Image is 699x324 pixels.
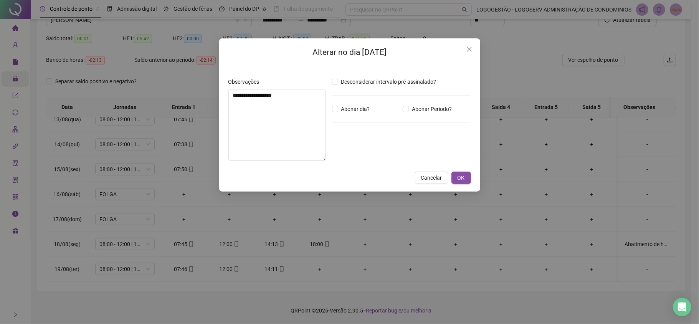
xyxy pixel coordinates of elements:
span: close [466,46,473,52]
h2: Alterar no dia [DATE] [228,46,471,59]
label: Observações [228,78,264,86]
button: Cancelar [415,172,448,184]
span: Abonar Período? [409,105,455,113]
span: Abonar dia? [338,105,373,113]
span: Cancelar [421,174,442,182]
button: Close [463,43,476,55]
span: Desconsiderar intervalo pré-assinalado? [338,78,440,86]
span: OK [458,174,465,182]
button: OK [451,172,471,184]
div: Open Intercom Messenger [673,298,691,316]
